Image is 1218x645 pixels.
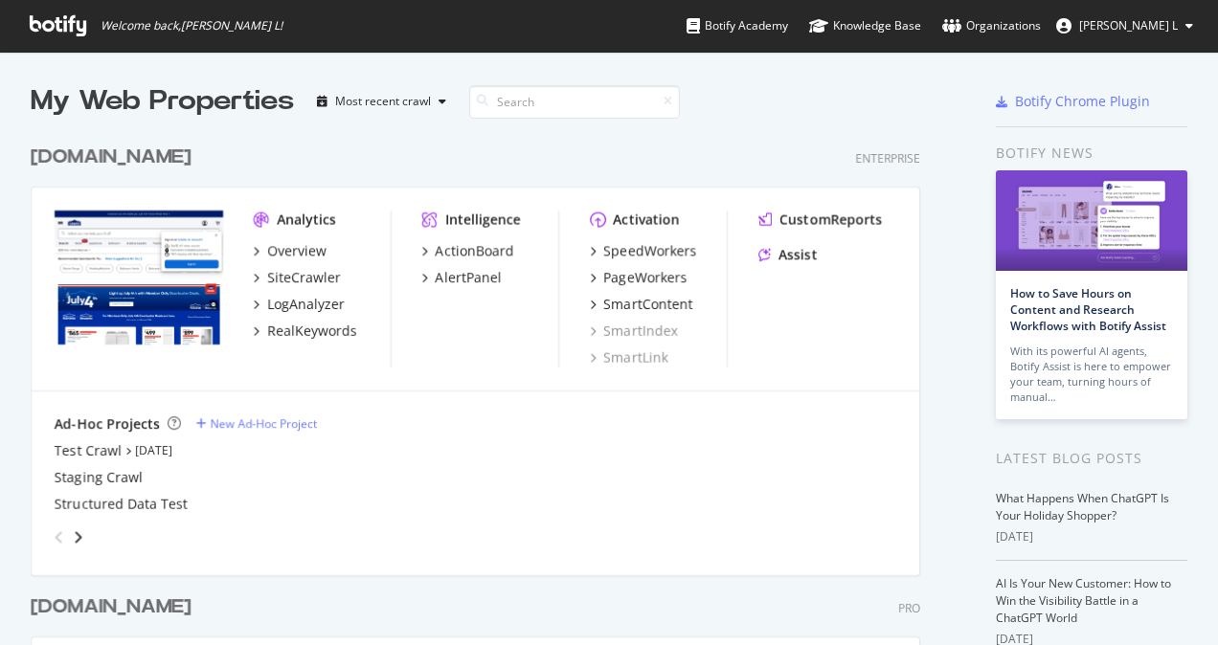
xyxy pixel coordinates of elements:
a: ActionBoard [422,241,514,260]
div: Pro [898,600,920,616]
a: [DOMAIN_NAME] [31,144,199,171]
div: LogAnalyzer [267,295,345,314]
img: www.lowes.com [55,211,223,345]
div: [DATE] [996,528,1187,545]
a: LogAnalyzer [254,295,345,314]
div: Intelligence [445,211,521,230]
a: Structured Data Test [55,495,188,514]
a: What Happens When ChatGPT Is Your Holiday Shopper? [996,490,1169,523]
span: Welcome back, [PERSON_NAME] L ! [101,18,282,33]
div: Enterprise [855,150,920,167]
div: AlertPanel [436,268,502,287]
a: New Ad-Hoc Project [196,415,317,432]
div: Botify Academy [687,16,788,35]
a: Botify Chrome Plugin [996,92,1150,111]
div: ActionBoard [436,241,514,260]
div: [DOMAIN_NAME] [31,144,192,171]
div: Botify Chrome Plugin [1015,92,1150,111]
div: Most recent crawl [335,96,431,107]
a: SmartLink [590,348,667,367]
div: Latest Blog Posts [996,448,1187,469]
input: Search [469,85,680,119]
a: Test Crawl [55,441,122,460]
a: Assist [758,245,817,264]
img: How to Save Hours on Content and Research Workflows with Botify Assist [996,170,1187,271]
a: AI Is Your New Customer: How to Win the Visibility Battle in a ChatGPT World [996,575,1171,626]
div: Overview [267,241,327,260]
div: RealKeywords [267,322,357,341]
a: SmartIndex [590,322,677,341]
div: SpeedWorkers [603,241,696,260]
div: PageWorkers [603,268,687,287]
div: Activation [613,211,679,230]
div: Organizations [942,16,1041,35]
a: RealKeywords [254,322,357,341]
div: Assist [778,245,817,264]
a: Staging Crawl [55,468,143,487]
div: CustomReports [779,211,882,230]
div: angle-left [47,522,72,552]
div: SmartContent [603,295,692,314]
div: SiteCrawler [267,268,341,287]
div: [DOMAIN_NAME] [31,593,192,621]
a: Overview [254,241,327,260]
a: CustomReports [758,211,882,230]
a: AlertPanel [422,268,502,287]
div: New Ad-Hoc Project [211,415,317,432]
a: How to Save Hours on Content and Research Workflows with Botify Assist [1010,285,1166,334]
button: Most recent crawl [309,86,454,117]
a: SiteCrawler [254,268,341,287]
a: SpeedWorkers [590,241,696,260]
div: Botify news [996,143,1187,164]
a: [DATE] [135,442,172,458]
div: Analytics [277,211,336,230]
div: Knowledge Base [809,16,921,35]
div: With its powerful AI agents, Botify Assist is here to empower your team, turning hours of manual… [1010,344,1173,405]
a: [DOMAIN_NAME] [31,593,199,621]
a: SmartContent [590,295,692,314]
button: [PERSON_NAME] L [1041,11,1208,41]
div: angle-right [72,527,85,546]
div: My Web Properties [31,82,294,121]
div: Ad-Hoc Projects [55,414,160,434]
span: Hemalatha L [1079,17,1178,33]
a: PageWorkers [590,268,687,287]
